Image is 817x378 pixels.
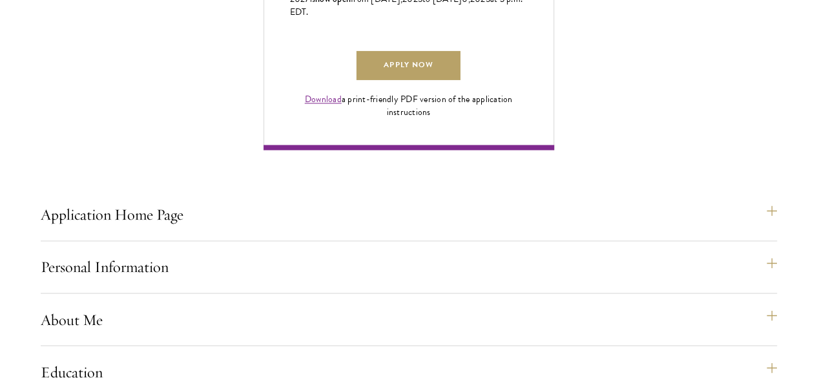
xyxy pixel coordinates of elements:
div: a print-friendly PDF version of the application instructions [290,93,528,119]
button: Application Home Page [41,199,777,230]
a: Apply Now [357,51,460,80]
button: Personal Information [41,251,777,282]
button: About Me [41,304,777,335]
a: Download [305,92,342,106]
